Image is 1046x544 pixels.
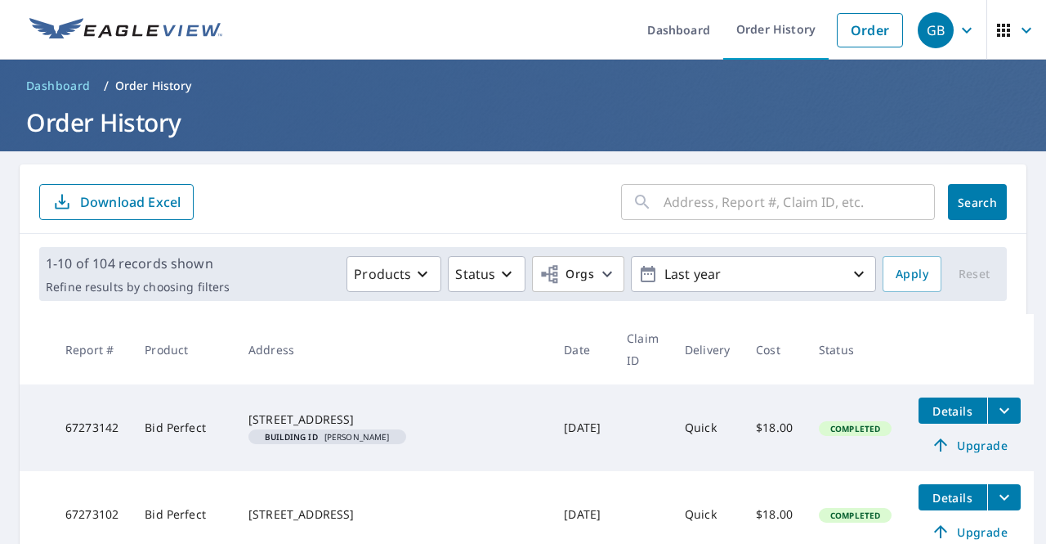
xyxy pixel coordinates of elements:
button: Search [948,184,1007,220]
button: detailsBtn-67273142 [919,398,987,424]
span: Search [961,195,994,210]
span: Details [928,403,977,419]
p: Last year [658,260,849,289]
th: Delivery [672,314,743,384]
div: [STREET_ADDRESS] [248,411,538,428]
td: Quick [672,384,743,471]
th: Cost [743,314,806,384]
th: Claim ID [614,314,672,384]
div: GB [918,12,954,48]
button: filesDropdownBtn-67273142 [987,398,1021,424]
span: Orgs [539,264,594,285]
p: Download Excel [80,193,181,211]
th: Report # [52,314,132,384]
th: Status [806,314,905,384]
span: Dashboard [26,78,91,94]
span: Upgrade [928,435,1011,455]
p: 1-10 of 104 records shown [46,254,230,273]
button: detailsBtn-67273102 [919,484,987,510]
span: Completed [820,510,890,521]
a: Order [837,13,903,47]
p: Products [354,264,411,284]
button: Orgs [532,256,624,292]
th: Date [551,314,614,384]
button: Products [346,256,441,292]
a: Dashboard [20,73,97,99]
span: Details [928,490,977,506]
a: Upgrade [919,432,1021,458]
h1: Order History [20,106,1026,139]
span: [PERSON_NAME] [255,433,400,441]
button: Status [448,256,525,292]
input: Address, Report #, Claim ID, etc. [664,179,935,225]
th: Product [132,314,235,384]
li: / [104,76,109,96]
p: Refine results by choosing filters [46,280,230,294]
td: [DATE] [551,384,614,471]
td: $18.00 [743,384,806,471]
img: EV Logo [29,18,222,43]
em: Building ID [265,433,318,441]
nav: breadcrumb [20,73,1026,99]
span: Upgrade [928,522,1011,542]
p: Status [455,264,495,284]
span: Completed [820,423,890,434]
span: Apply [896,264,928,285]
div: [STREET_ADDRESS] [248,506,538,523]
p: Order History [115,78,192,94]
button: Download Excel [39,184,194,220]
th: Address [235,314,551,384]
button: Apply [883,256,941,292]
td: Bid Perfect [132,384,235,471]
button: Last year [631,256,876,292]
button: filesDropdownBtn-67273102 [987,484,1021,510]
td: 67273142 [52,384,132,471]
